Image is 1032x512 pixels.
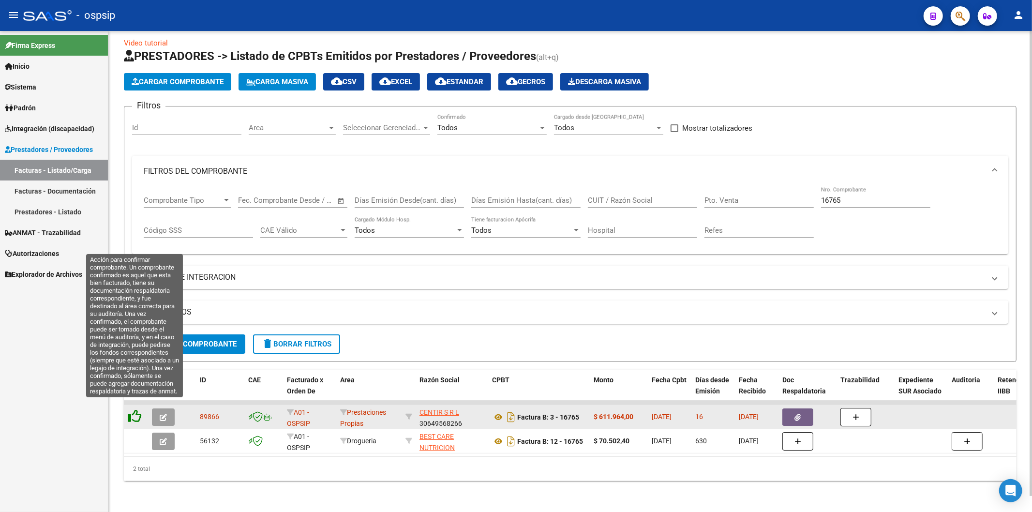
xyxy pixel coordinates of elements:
[505,434,517,449] i: Descargar documento
[837,370,895,412] datatable-header-cell: Trazabilidad
[379,77,412,86] span: EXCEL
[1013,9,1024,21] mat-icon: person
[262,340,331,348] span: Borrar Filtros
[323,73,364,90] button: CSV
[5,61,30,72] span: Inicio
[506,77,545,86] span: Gecros
[652,413,672,421] span: [DATE]
[239,73,316,90] button: Carga Masiva
[340,437,376,445] span: Drogueria
[594,437,629,445] strong: $ 70.502,40
[488,370,590,412] datatable-header-cell: CPBT
[238,196,277,205] input: Fecha inicio
[5,40,55,51] span: Firma Express
[260,226,339,235] span: CAE Válido
[652,376,687,384] span: Fecha Cpbt
[536,53,559,62] span: (alt+q)
[594,413,633,421] strong: $ 611.964,00
[343,123,421,132] span: Seleccionar Gerenciador
[144,272,985,283] mat-panel-title: FILTROS DE INTEGRACION
[132,301,1008,324] mat-expansion-panel-header: MAS FILTROS
[652,437,672,445] span: [DATE]
[695,376,729,395] span: Días desde Emisión
[331,75,343,87] mat-icon: cloud_download
[505,409,517,425] i: Descargar documento
[560,73,649,90] app-download-masive: Descarga masiva de comprobantes (adjuntos)
[287,376,323,395] span: Facturado x Orden De
[331,77,357,86] span: CSV
[248,376,261,384] span: CAE
[340,408,386,427] span: Prestaciones Propias
[895,370,948,412] datatable-header-cell: Expediente SUR Asociado
[132,99,165,112] h3: Filtros
[124,457,1017,481] div: 2 total
[124,73,231,90] button: Cargar Comprobante
[416,370,488,412] datatable-header-cell: Razón Social
[419,408,459,416] span: CENTIR S R L
[336,196,347,207] button: Open calendar
[200,413,219,421] span: 89866
[517,437,583,445] strong: Factura B: 12 - 16765
[124,49,536,63] span: PRESTADORES -> Listado de CPBTs Emitidos por Prestadores / Proveedores
[952,376,980,384] span: Auditoria
[286,196,333,205] input: Fecha fin
[695,413,703,421] span: 16
[283,370,336,412] datatable-header-cell: Facturado x Orden De
[427,73,491,90] button: Estandar
[999,479,1022,502] div: Open Intercom Messenger
[840,376,880,384] span: Trazabilidad
[196,370,244,412] datatable-header-cell: ID
[517,413,579,421] strong: Factura B: 3 - 16765
[379,75,391,87] mat-icon: cloud_download
[590,370,648,412] datatable-header-cell: Monto
[419,376,460,384] span: Razón Social
[76,5,115,26] span: - ospsip
[648,370,691,412] datatable-header-cell: Fecha Cpbt
[144,196,222,205] span: Comprobante Tipo
[5,103,36,113] span: Padrón
[594,376,613,384] span: Monto
[5,82,36,92] span: Sistema
[492,376,509,384] span: CPBT
[419,407,484,427] div: 30649568266
[132,77,224,86] span: Cargar Comprobante
[132,156,1008,187] mat-expansion-panel-header: FILTROS DEL COMPROBANTE
[124,39,168,47] a: Video tutorial
[249,123,327,132] span: Area
[141,338,152,349] mat-icon: search
[355,226,375,235] span: Todos
[682,122,752,134] span: Mostrar totalizadores
[144,166,985,177] mat-panel-title: FILTROS DEL COMPROBANTE
[132,187,1008,255] div: FILTROS DEL COMPROBANTE
[435,75,447,87] mat-icon: cloud_download
[739,413,759,421] span: [DATE]
[739,437,759,445] span: [DATE]
[471,226,492,235] span: Todos
[695,437,707,445] span: 630
[5,248,59,259] span: Autorizaciones
[262,338,273,349] mat-icon: delete
[200,437,219,445] span: 56132
[144,307,985,317] mat-panel-title: MAS FILTROS
[898,376,942,395] span: Expediente SUR Asociado
[8,9,19,21] mat-icon: menu
[778,370,837,412] datatable-header-cell: Doc Respaldatoria
[948,370,994,412] datatable-header-cell: Auditoria
[253,334,340,354] button: Borrar Filtros
[691,370,735,412] datatable-header-cell: Días desde Emisión
[560,73,649,90] button: Descarga Masiva
[735,370,778,412] datatable-header-cell: Fecha Recibido
[568,77,641,86] span: Descarga Masiva
[372,73,420,90] button: EXCEL
[998,376,1029,395] span: Retencion IIBB
[287,408,310,427] span: A01 - OSPSIP
[200,376,206,384] span: ID
[437,123,458,132] span: Todos
[739,376,766,395] span: Fecha Recibido
[244,370,283,412] datatable-header-cell: CAE
[132,266,1008,289] mat-expansion-panel-header: FILTROS DE INTEGRACION
[5,227,81,238] span: ANMAT - Trazabilidad
[419,431,484,452] div: 30715222295
[340,376,355,384] span: Area
[5,269,82,280] span: Explorador de Archivos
